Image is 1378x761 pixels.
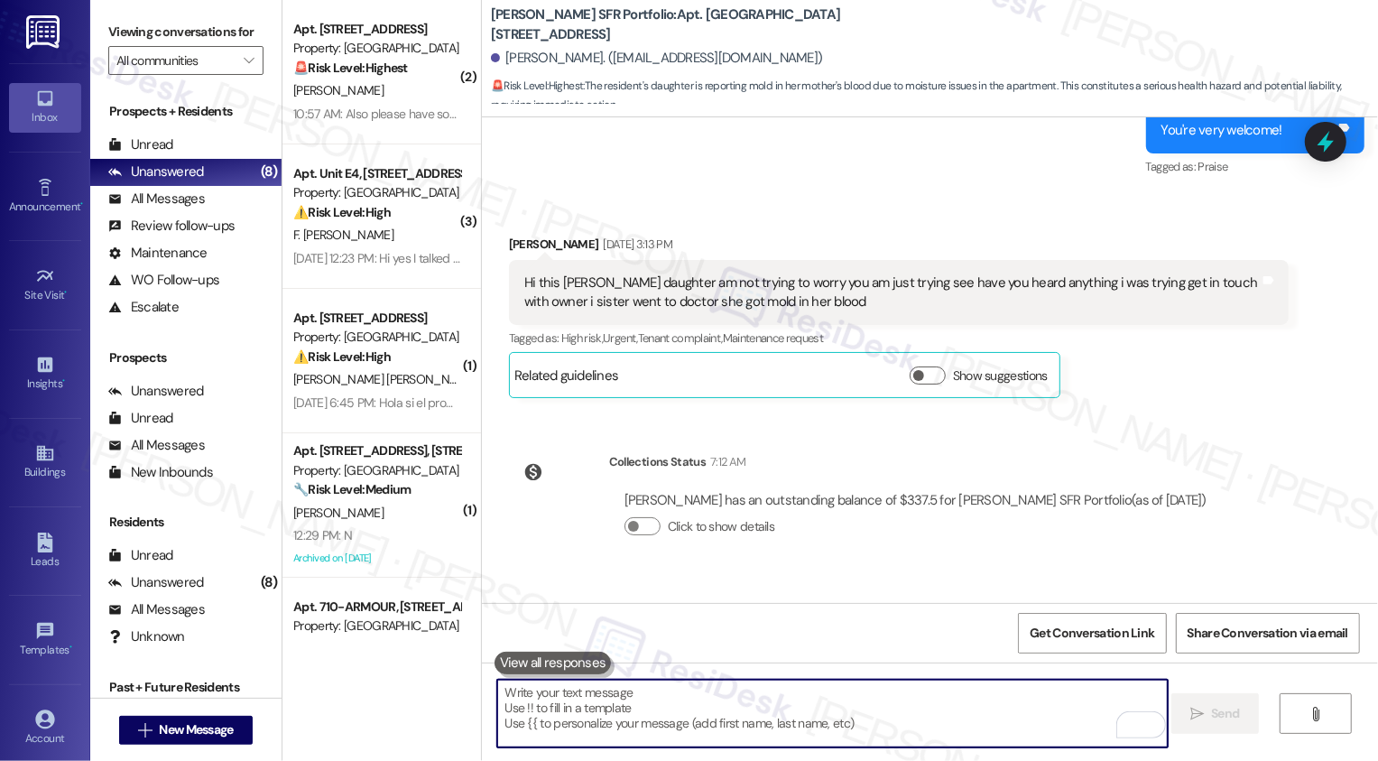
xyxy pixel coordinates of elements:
div: Maintenance [108,244,208,263]
i:  [1190,707,1204,721]
a: Site Visit • [9,261,81,310]
span: • [62,375,65,387]
div: Unread [108,135,173,154]
div: Unanswered [108,382,204,401]
div: Residents [90,513,282,532]
span: Send [1211,704,1239,723]
div: WO Follow-ups [108,271,219,290]
label: Show suggestions [953,367,1048,385]
div: Prospects [90,348,282,367]
div: Past + Future Residents [90,678,282,697]
div: Property: [GEOGRAPHIC_DATA] [293,461,460,480]
strong: ⚠️ Risk Level: High [293,204,391,220]
div: Unread [108,546,173,565]
strong: 🚨 Risk Level: Highest [293,60,408,76]
div: 7:12 AM [706,452,745,471]
a: Leads [9,527,81,576]
span: [PERSON_NAME] [PERSON_NAME] [293,371,476,387]
span: [PERSON_NAME] [293,82,384,98]
button: New Message [119,716,253,745]
span: • [80,198,83,210]
span: Urgent , [603,330,637,346]
div: Hi this [PERSON_NAME] daughter am not trying to worry you am just trying see have you heard anyth... [524,274,1260,312]
i:  [1309,707,1322,721]
i:  [138,723,152,738]
div: Apt. Unit E4, [STREET_ADDRESS][PERSON_NAME] [293,164,460,183]
strong: ⚠️ Risk Level: High [293,348,391,365]
div: [DATE] 6:45 PM: Hola si el problema continua, El miércoles llego el plomero pero no se logró reso... [293,394,913,411]
div: You're very welcome! [1161,121,1282,140]
div: [PERSON_NAME] [509,235,1289,260]
label: Viewing conversations for [108,18,264,46]
a: Account [9,704,81,753]
div: Tagged as: [1146,153,1364,180]
input: All communities [116,46,235,75]
span: Maintenance request [723,330,824,346]
a: Templates • [9,616,81,664]
div: Tagged as: [509,325,1289,351]
div: Apt. [STREET_ADDRESS] [293,309,460,328]
a: Buildings [9,438,81,487]
a: Insights • [9,349,81,398]
button: Get Conversation Link [1018,613,1166,654]
textarea: To enrich screen reader interactions, please activate Accessibility in Grammarly extension settings [497,680,1168,747]
div: Unanswered [108,162,204,181]
button: Send [1171,693,1259,734]
a: Inbox [9,83,81,132]
div: Archived on [DATE] [291,547,462,570]
div: Property: [GEOGRAPHIC_DATA] [293,328,460,347]
span: : The resident's daughter is reporting mold in her mother's blood due to moisture issues in the a... [491,77,1378,116]
span: High risk , [561,330,604,346]
div: Apt. [STREET_ADDRESS] [293,20,460,39]
span: Share Conversation via email [1188,624,1348,643]
div: Unread [108,409,173,428]
span: Praise [1198,159,1228,174]
span: • [65,286,68,299]
img: ResiDesk Logo [26,15,63,49]
span: • [69,641,72,654]
div: [DATE] 12:23 PM: Hi yes I talked with someone I believe her name starts with an L but I don't wan... [293,250,1021,266]
i:  [244,53,254,68]
button: Share Conversation via email [1176,613,1360,654]
label: Click to show details [668,517,774,536]
div: 10:57 AM: Also please have someone check on that "emergency" phone line that is provided in your ... [293,106,1309,122]
strong: 🚨 Risk Level: Highest [491,79,584,93]
b: [PERSON_NAME] SFR Portfolio: Apt. [GEOGRAPHIC_DATA] [STREET_ADDRESS] [491,5,852,44]
div: Prospects + Residents [90,102,282,121]
strong: 🔧 Risk Level: Medium [293,481,411,497]
div: [DATE] 3:13 PM [598,235,672,254]
div: 12:29 PM: N [293,527,352,543]
div: Escalate [108,298,179,317]
div: Unanswered [108,573,204,592]
div: Unknown [108,627,185,646]
span: Get Conversation Link [1030,624,1154,643]
div: (8) [256,569,282,597]
div: [PERSON_NAME] has an outstanding balance of $337.5 for [PERSON_NAME] SFR Portfolio (as of [DATE]) [624,491,1207,510]
div: All Messages [108,190,205,209]
div: Property: [GEOGRAPHIC_DATA] [293,39,460,58]
div: All Messages [108,600,205,619]
div: Collections Status [609,452,706,471]
div: Property: [GEOGRAPHIC_DATA] [293,183,460,202]
div: Apt. [STREET_ADDRESS], [STREET_ADDRESS] [293,441,460,460]
div: Property: [GEOGRAPHIC_DATA] [GEOGRAPHIC_DATA] Homes [293,617,460,636]
span: F. [PERSON_NAME] [293,227,393,243]
span: [PERSON_NAME] [293,505,384,521]
span: New Message [159,720,233,739]
div: All Messages [108,436,205,455]
div: New Inbounds [108,463,213,482]
div: Review follow-ups [108,217,235,236]
div: Apt. 710-ARMOUR, [STREET_ADDRESS] [293,598,460,617]
span: Tenant complaint , [638,330,723,346]
div: (8) [256,158,282,186]
div: Related guidelines [514,367,619,393]
div: [PERSON_NAME]. ([EMAIL_ADDRESS][DOMAIN_NAME]) [491,49,823,68]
